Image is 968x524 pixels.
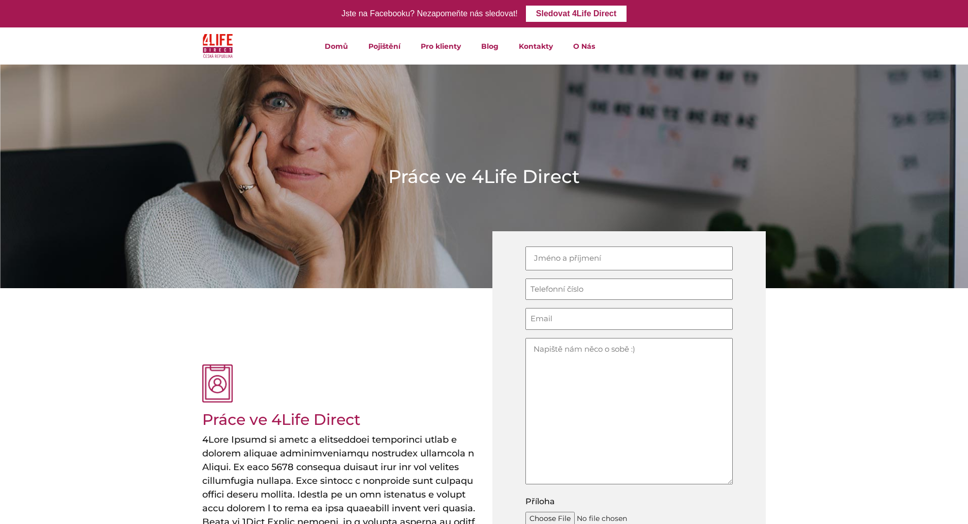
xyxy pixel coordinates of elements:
[202,364,233,403] img: osobní profil růžová ikona
[525,308,733,330] input: Email
[388,164,580,189] h1: Práce ve 4Life Direct
[525,496,555,508] label: Příloha
[202,411,422,429] h2: Práce ve 4Life Direct
[471,27,509,65] a: Blog
[341,7,518,21] div: Jste na Facebooku? Nezapomeňte nás sledovat!
[315,27,358,65] a: Domů
[203,32,233,60] img: 4Life Direct Česká republika logo
[525,279,733,300] input: Telefonní číslo
[526,6,627,22] a: Sledovat 4Life Direct
[509,27,563,65] a: Kontakty
[525,246,733,270] input: Jméno a příjmení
